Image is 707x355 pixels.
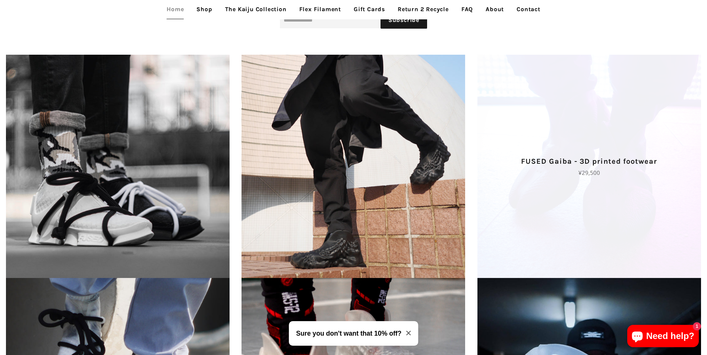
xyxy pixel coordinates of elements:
a: [3D printed Shoes] - lightweight custom 3dprinted shoes sneakers sandals fused footwear [236,55,471,278]
p: ¥29,500 [485,168,694,177]
p: FUSED Gaiba - 3D printed footwear [485,156,694,167]
button: Subscribe [381,11,427,29]
inbox-online-store-chat: Shopify online store chat [625,325,701,349]
span: Subscribe [388,16,419,23]
a: [3D printed Shoes] - lightweight custom 3dprinted shoes sneakers sandals fused footwear FUSED Gai... [471,55,707,278]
